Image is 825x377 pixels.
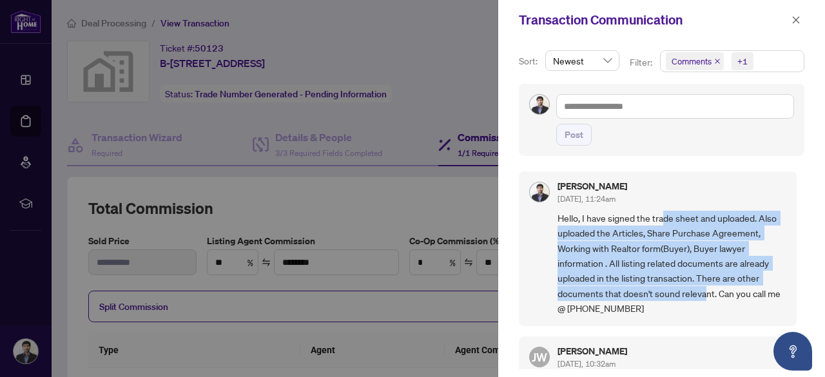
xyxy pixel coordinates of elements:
[737,55,748,68] div: +1
[558,182,627,191] h5: [PERSON_NAME]
[519,10,788,30] div: Transaction Communication
[558,359,616,369] span: [DATE], 10:32am
[530,182,549,202] img: Profile Icon
[553,51,612,70] span: Newest
[714,58,721,64] span: close
[672,55,712,68] span: Comments
[530,95,549,114] img: Profile Icon
[519,54,540,68] p: Sort:
[630,55,654,70] p: Filter:
[666,52,724,70] span: Comments
[558,211,786,316] span: Hello, I have signed the trade sheet and uploaded. Also uploaded the Articles, Share Purchase Agr...
[773,332,812,371] button: Open asap
[558,347,627,356] h5: [PERSON_NAME]
[791,15,801,24] span: close
[532,348,547,366] span: JW
[558,194,616,204] span: [DATE], 11:24am
[556,124,592,146] button: Post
